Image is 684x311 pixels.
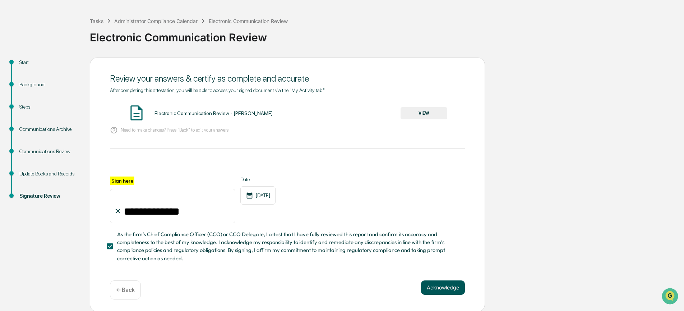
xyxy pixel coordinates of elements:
div: Update Books and Records [19,170,78,178]
div: We're available if you need us! [24,62,91,68]
span: After completing this attestation, you will be able to access your signed document via the "My Ac... [110,87,325,93]
div: Start new chat [24,55,118,62]
div: Signature Review [19,192,78,200]
div: 🔎 [7,105,13,111]
div: Background [19,81,78,88]
div: Start [19,59,78,66]
span: Attestations [59,91,89,98]
div: Communications Archive [19,125,78,133]
a: 🔎Data Lookup [4,101,48,114]
img: Document Icon [128,104,145,122]
span: Preclearance [14,91,46,98]
button: Acknowledge [421,280,465,295]
div: 🗄️ [52,91,58,97]
div: Administrator Compliance Calendar [114,18,198,24]
button: VIEW [401,107,447,119]
div: Communications Review [19,148,78,155]
a: 🗄️Attestations [49,88,92,101]
span: Data Lookup [14,104,45,111]
label: Sign here [110,177,134,185]
div: Steps [19,103,78,111]
a: Powered byPylon [51,122,87,127]
a: 🖐️Preclearance [4,88,49,101]
img: 1746055101610-c473b297-6a78-478c-a979-82029cc54cd1 [7,55,20,68]
span: As the firm’s Chief Compliance Officer (CCO) or CCO Delegate, I attest that I have fully reviewed... [117,230,459,262]
div: 🖐️ [7,91,13,97]
div: [DATE] [240,186,276,205]
div: Review your answers & certify as complete and accurate [110,73,465,84]
button: Start new chat [122,57,131,66]
p: ← Back [116,287,135,293]
div: Electronic Communication Review [209,18,288,24]
div: Electronic Communication Review [90,25,680,44]
span: Pylon [71,122,87,127]
div: Electronic Communication Review - [PERSON_NAME] [154,110,273,116]
iframe: Open customer support [661,287,680,307]
p: How can we help? [7,15,131,27]
label: Date [240,177,276,182]
p: Need to make changes? Press "Back" to edit your answers [121,127,228,133]
div: Tasks [90,18,103,24]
